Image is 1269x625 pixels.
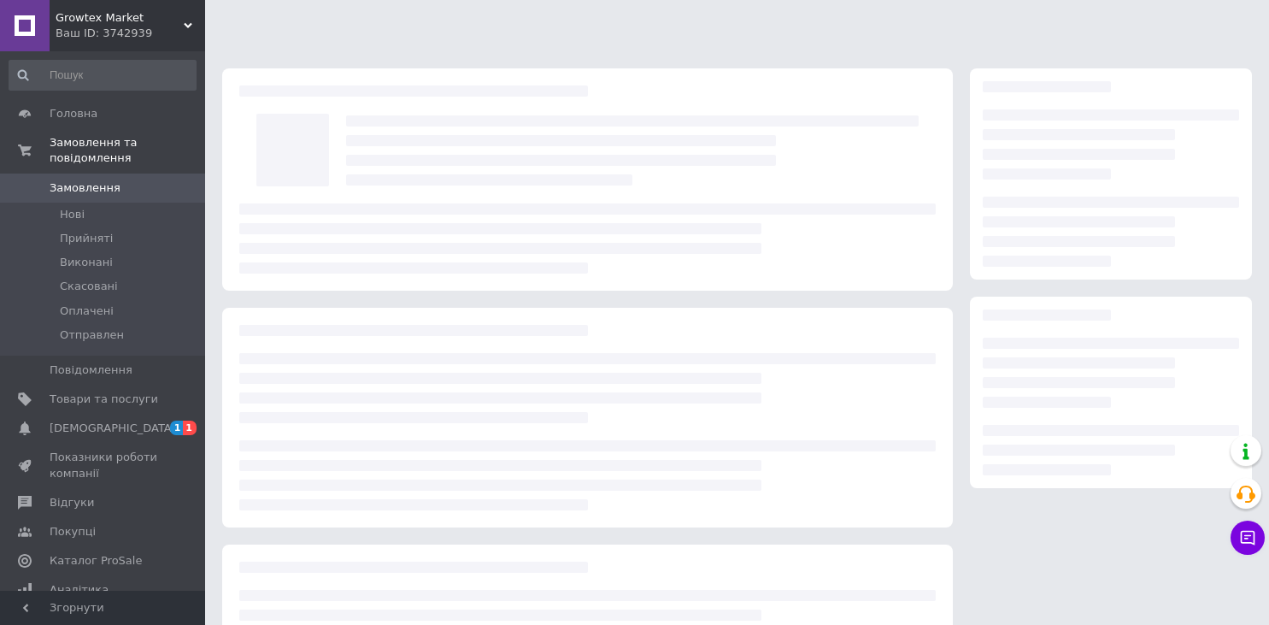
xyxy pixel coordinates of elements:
[50,495,94,510] span: Відгуки
[50,363,132,378] span: Повідомлення
[50,106,97,121] span: Головна
[50,524,96,540] span: Покупці
[183,421,197,435] span: 1
[60,255,113,270] span: Виконані
[50,582,109,598] span: Аналітика
[56,10,184,26] span: Growtex Market
[50,450,158,481] span: Показники роботи компанії
[56,26,205,41] div: Ваш ID: 3742939
[50,135,205,166] span: Замовлення та повідомлення
[50,553,142,569] span: Каталог ProSale
[50,392,158,407] span: Товари та послуги
[60,327,124,343] span: Отправлен
[50,421,176,436] span: [DEMOGRAPHIC_DATA]
[1231,521,1265,555] button: Чат з покупцем
[50,180,120,196] span: Замовлення
[170,421,184,435] span: 1
[60,304,114,319] span: Оплачені
[60,279,118,294] span: Скасовані
[9,60,197,91] input: Пошук
[60,231,113,246] span: Прийняті
[60,207,85,222] span: Нові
